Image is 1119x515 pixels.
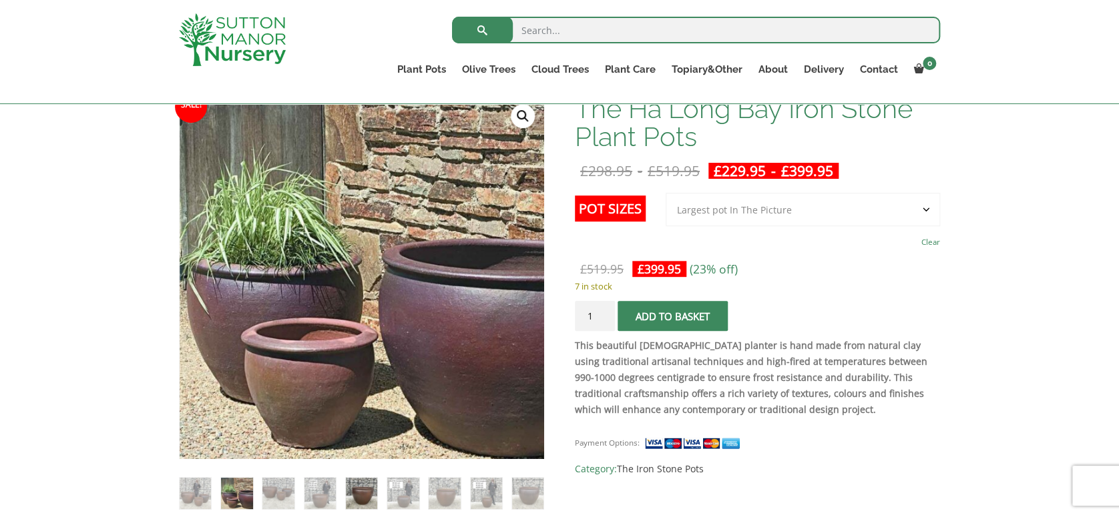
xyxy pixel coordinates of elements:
[648,161,700,180] bdi: 519.95
[575,461,940,477] span: Category:
[750,60,796,79] a: About
[921,233,940,251] a: Clear options
[852,60,906,79] a: Contact
[714,161,766,180] bdi: 229.95
[638,261,644,277] span: £
[580,261,624,277] bdi: 519.95
[781,161,789,180] span: £
[523,60,597,79] a: Cloud Trees
[923,57,936,70] span: 0
[221,478,252,509] img: The Ha Long Bay Iron Stone Plant Pots - Image 2
[708,163,839,179] ins: -
[346,478,377,509] img: The Ha Long Bay Iron Stone Plant Pots - Image 5
[429,478,460,509] img: The Ha Long Bay Iron Stone Plant Pots - Image 7
[690,261,738,277] span: (23% off)
[575,438,640,448] small: Payment Options:
[618,301,728,331] button: Add to basket
[512,478,543,509] img: The Ha Long Bay Iron Stone Plant Pots - Image 9
[796,60,852,79] a: Delivery
[575,95,940,151] h1: The Ha Long Bay Iron Stone Plant Pots
[452,17,940,43] input: Search...
[781,161,833,180] bdi: 399.95
[454,60,523,79] a: Olive Trees
[175,91,207,123] span: Sale!
[262,478,294,509] img: The Ha Long Bay Iron Stone Plant Pots - Image 3
[304,478,336,509] img: The Ha Long Bay Iron Stone Plant Pots - Image 4
[617,462,704,475] a: The Iron Stone Pots
[575,278,940,294] p: 7 in stock
[575,301,615,331] input: Product quantity
[575,195,646,221] label: Pot Sizes
[580,261,587,277] span: £
[511,104,535,128] a: View full-screen image gallery
[575,163,705,179] del: -
[180,478,211,509] img: The Ha Long Bay Iron Stone Plant Pots
[714,161,722,180] span: £
[597,60,664,79] a: Plant Care
[387,478,419,509] img: The Ha Long Bay Iron Stone Plant Pots - Image 6
[580,161,632,180] bdi: 298.95
[638,261,681,277] bdi: 399.95
[575,339,927,416] strong: This beautiful [DEMOGRAPHIC_DATA] planter is hand made from natural clay using traditional artisa...
[644,436,744,450] img: payment supported
[580,161,588,180] span: £
[389,60,454,79] a: Plant Pots
[906,60,940,79] a: 0
[664,60,750,79] a: Topiary&Other
[648,161,656,180] span: £
[179,13,286,66] img: logo
[471,478,502,509] img: The Ha Long Bay Iron Stone Plant Pots - Image 8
